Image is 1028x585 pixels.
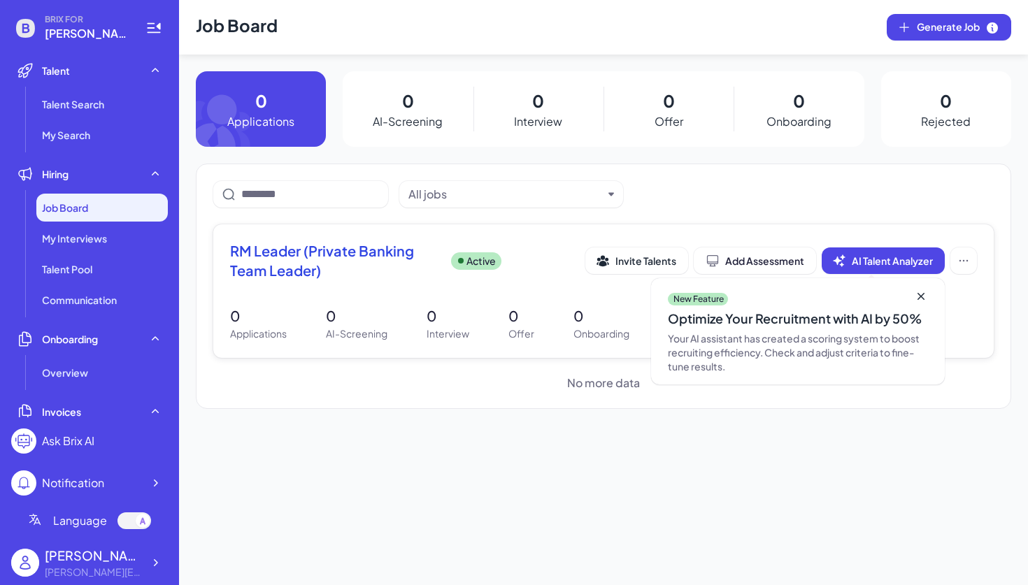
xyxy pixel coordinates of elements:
span: Generate Job [917,20,999,35]
span: RM Leader (Private Banking Team Leader) [230,241,440,280]
span: Talent Pool [42,262,92,276]
img: user_logo.png [11,549,39,577]
p: 0 [427,305,469,326]
div: Optimize Your Recruitment with AI by 50% [668,309,928,328]
span: My Interviews [42,231,107,245]
div: Add Assessment [706,254,804,268]
p: 0 [508,305,534,326]
div: Notification [42,475,104,491]
p: 0 [940,88,952,113]
p: Onboarding [766,113,831,130]
button: Add Assessment [694,247,816,274]
span: Job Board [42,201,88,215]
span: Onboarding [42,332,98,346]
button: Invite Talents [585,247,688,274]
span: Talent Search [42,97,104,111]
p: Applications [230,326,287,341]
span: Language [53,512,107,529]
span: No more data [567,375,640,391]
span: Invite Talents [615,254,676,267]
p: Interview [514,113,562,130]
p: 0 [793,88,805,113]
p: Active [466,254,496,268]
p: 0 [402,88,414,113]
p: 0 [230,305,287,326]
span: Communication [42,293,117,307]
div: Your AI assistant has created a scoring system to boost recruiting efficiency. Check and adjust c... [668,331,928,373]
span: Hiring [42,167,69,181]
span: My Search [42,128,90,142]
div: monicaliu@joinbrix.com [45,565,143,579]
p: Interview [427,326,469,341]
div: monicaliu [45,546,143,565]
span: BRIX FOR [45,14,129,25]
div: Ask Brix AI [42,433,94,449]
p: AI-Screening [326,326,387,341]
button: Generate Job [887,14,1011,41]
span: Noah [45,25,129,42]
p: 0 [326,305,387,326]
span: Invoices [42,405,81,419]
button: AI Talent Analyzer [822,247,945,274]
span: AI Talent Analyzer [852,254,933,267]
button: All jobs [408,186,603,203]
p: Offer [655,113,683,130]
p: Rejected [921,113,971,130]
p: AI-Screening [373,113,443,130]
p: Offer [508,326,534,341]
p: 0 [532,88,544,113]
p: New Feature [673,294,724,305]
p: Onboarding [573,326,629,341]
p: 0 [663,88,675,113]
p: 0 [573,305,629,326]
div: All jobs [408,186,447,203]
span: Talent [42,64,70,78]
span: Overview [42,366,88,380]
